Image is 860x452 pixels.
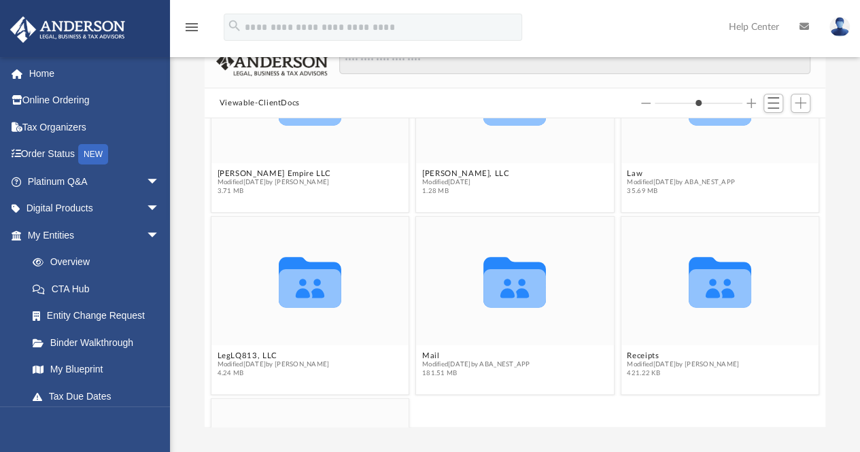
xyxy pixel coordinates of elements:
[10,168,180,195] a: Platinum Q&Aarrow_drop_down
[217,178,331,187] span: Modified [DATE] by [PERSON_NAME]
[184,26,200,35] a: menu
[146,222,173,249] span: arrow_drop_down
[422,187,510,196] span: 1.28 MB
[10,87,180,114] a: Online Ordering
[655,99,742,108] input: Column size
[763,94,784,113] button: Switch to List View
[339,49,810,75] input: Search files and folders
[10,141,180,169] a: Order StatusNEW
[627,169,735,178] button: Law
[227,18,242,33] i: search
[19,249,180,276] a: Overview
[19,275,180,302] a: CTA Hub
[146,195,173,223] span: arrow_drop_down
[19,356,173,383] a: My Blueprint
[217,369,329,378] span: 4.24 MB
[10,195,180,222] a: Digital Productsarrow_drop_down
[217,187,331,196] span: 3.71 MB
[422,178,510,187] span: Modified [DATE]
[627,187,735,196] span: 35.69 MB
[627,360,739,369] span: Modified [DATE] by [PERSON_NAME]
[746,99,756,108] button: Increase column size
[19,329,180,356] a: Binder Walkthrough
[791,94,811,113] button: Add
[10,60,180,87] a: Home
[220,97,300,109] button: Viewable-ClientDocs
[217,169,331,178] button: [PERSON_NAME] Empire LLC
[6,16,129,43] img: Anderson Advisors Platinum Portal
[422,351,530,360] button: Mail
[146,168,173,196] span: arrow_drop_down
[627,369,739,378] span: 421.22 KB
[217,351,329,360] button: LegLQ813, LLC
[19,383,180,410] a: Tax Due Dates
[10,114,180,141] a: Tax Organizers
[184,19,200,35] i: menu
[19,302,180,330] a: Entity Change Request
[205,118,825,428] div: grid
[627,178,735,187] span: Modified [DATE] by ABA_NEST_APP
[627,351,739,360] button: Receipts
[217,360,329,369] span: Modified [DATE] by [PERSON_NAME]
[10,222,180,249] a: My Entitiesarrow_drop_down
[78,144,108,164] div: NEW
[422,169,510,178] button: [PERSON_NAME], LLC
[829,17,850,37] img: User Pic
[422,360,530,369] span: Modified [DATE] by ABA_NEST_APP
[422,369,530,378] span: 181.51 MB
[641,99,651,108] button: Decrease column size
